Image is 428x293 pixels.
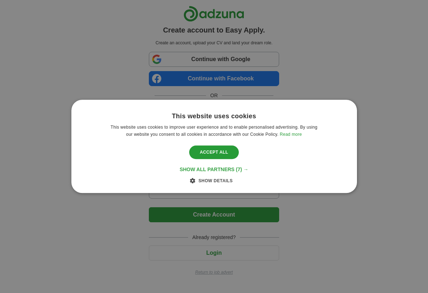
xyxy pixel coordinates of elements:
[236,167,248,173] span: (7) →
[198,179,233,184] span: Show details
[180,167,235,173] span: Show all partners
[172,112,256,120] div: This website uses cookies
[111,125,317,137] span: This website uses cookies to improve user experience and to enable personalised advertising. By u...
[189,145,239,159] div: Accept all
[195,177,233,184] div: Show details
[71,100,357,193] div: Cookie consent dialog
[180,167,248,173] div: Show all partners (7) →
[280,132,302,137] a: Read more, opens a new window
